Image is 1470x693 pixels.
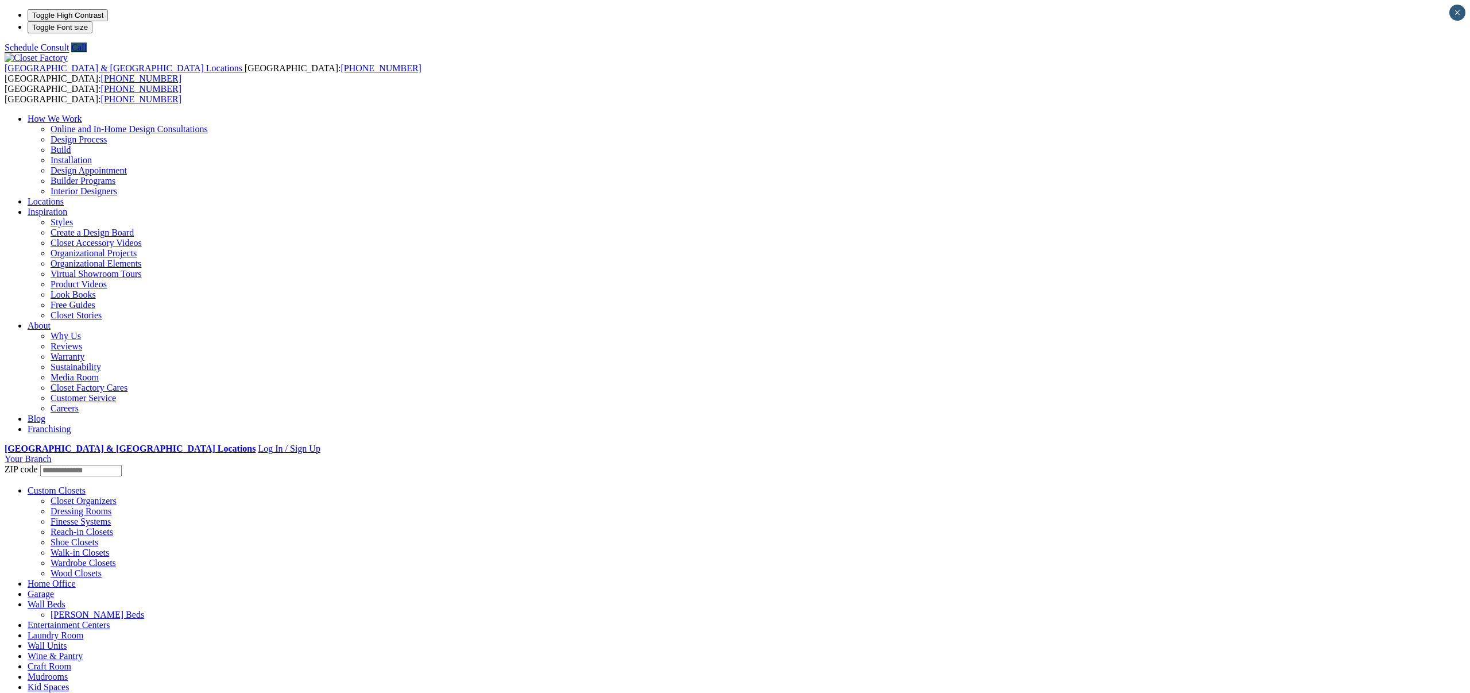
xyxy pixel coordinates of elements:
[1449,5,1465,21] button: Close
[51,310,102,320] a: Closet Stories
[28,579,76,588] a: Home Office
[51,279,107,289] a: Product Videos
[51,165,127,175] a: Design Appointment
[51,228,134,237] a: Create a Design Board
[28,9,108,21] button: Toggle High Contrast
[28,620,110,630] a: Entertainment Centers
[258,444,320,453] a: Log In / Sign Up
[51,186,117,196] a: Interior Designers
[51,352,84,361] a: Warranty
[5,84,181,104] span: [GEOGRAPHIC_DATA]: [GEOGRAPHIC_DATA]:
[28,589,54,599] a: Garage
[51,300,95,310] a: Free Guides
[5,53,68,63] img: Closet Factory
[51,537,98,547] a: Shoe Closets
[5,43,69,52] a: Schedule Consult
[51,217,73,227] a: Styles
[51,568,102,578] a: Wood Closets
[28,682,69,692] a: Kid Spaces
[32,11,103,20] span: Toggle High Contrast
[28,599,65,609] a: Wall Beds
[28,21,92,33] button: Toggle Font size
[28,672,68,682] a: Mudrooms
[51,527,113,537] a: Reach-in Closets
[5,454,51,464] a: Your Branch
[51,331,81,341] a: Why Us
[28,486,86,495] a: Custom Closets
[51,259,141,268] a: Organizational Elements
[5,464,38,474] span: ZIP code
[51,341,82,351] a: Reviews
[51,506,111,516] a: Dressing Rooms
[101,74,181,83] a: [PHONE_NUMBER]
[101,94,181,104] a: [PHONE_NUMBER]
[51,155,92,165] a: Installation
[51,548,109,557] a: Walk-in Closets
[32,23,88,32] span: Toggle Font size
[5,63,242,73] span: [GEOGRAPHIC_DATA] & [GEOGRAPHIC_DATA] Locations
[5,63,421,83] span: [GEOGRAPHIC_DATA]: [GEOGRAPHIC_DATA]:
[28,207,67,217] a: Inspiration
[51,372,99,382] a: Media Room
[51,134,107,144] a: Design Process
[51,145,71,155] a: Build
[51,290,96,299] a: Look Books
[40,465,122,476] input: Enter your Zip code
[51,393,116,403] a: Customer Service
[5,444,256,453] a: [GEOGRAPHIC_DATA] & [GEOGRAPHIC_DATA] Locations
[28,114,82,124] a: How We Work
[28,321,51,330] a: About
[5,63,245,73] a: [GEOGRAPHIC_DATA] & [GEOGRAPHIC_DATA] Locations
[51,610,144,619] a: [PERSON_NAME] Beds
[51,238,142,248] a: Closet Accessory Videos
[28,197,64,206] a: Locations
[28,651,83,661] a: Wine & Pantry
[28,641,67,650] a: Wall Units
[51,124,208,134] a: Online and In-Home Design Consultations
[28,661,71,671] a: Craft Room
[341,63,421,73] a: [PHONE_NUMBER]
[101,84,181,94] a: [PHONE_NUMBER]
[51,269,142,279] a: Virtual Showroom Tours
[51,558,116,568] a: Wardrobe Closets
[28,630,83,640] a: Laundry Room
[51,362,101,372] a: Sustainability
[51,403,79,413] a: Careers
[51,176,115,186] a: Builder Programs
[51,496,117,506] a: Closet Organizers
[28,424,71,434] a: Franchising
[51,248,137,258] a: Organizational Projects
[51,383,127,392] a: Closet Factory Cares
[51,517,111,526] a: Finesse Systems
[28,414,45,423] a: Blog
[71,43,87,52] a: Call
